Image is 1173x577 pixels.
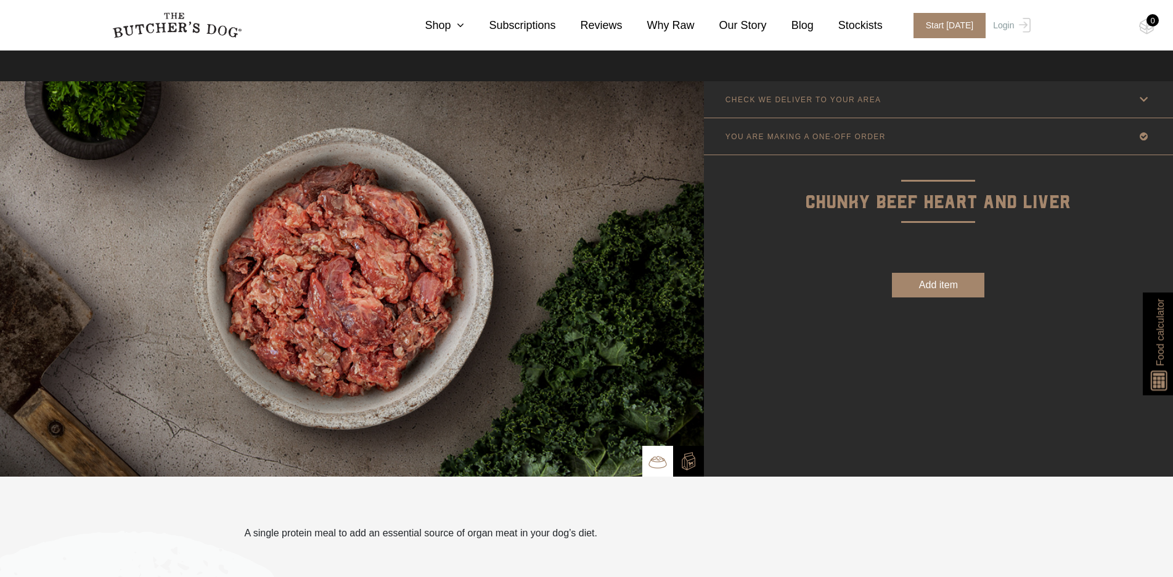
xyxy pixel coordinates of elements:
[464,17,555,34] a: Subscriptions
[704,118,1173,155] a: YOU ARE MAKING A ONE-OFF ORDER
[704,81,1173,118] a: CHECK WE DELIVER TO YOUR AREA
[1153,299,1167,366] span: Food calculator
[913,13,986,38] span: Start [DATE]
[648,453,667,471] img: TBD_Bowl.png
[725,132,886,141] p: YOU ARE MAKING A ONE-OFF ORDER
[767,17,814,34] a: Blog
[679,452,698,470] img: TBD_Build-A-Box-2.png
[901,13,991,38] a: Start [DATE]
[695,17,767,34] a: Our Story
[1146,14,1159,26] div: 0
[1139,18,1155,34] img: TBD_Cart-Empty.png
[814,17,883,34] a: Stockists
[556,17,623,34] a: Reviews
[892,273,984,297] button: Add item
[725,95,881,104] p: CHECK WE DELIVER TO YOUR AREA
[400,17,464,34] a: Shop
[623,17,695,34] a: Why Raw
[704,155,1173,217] p: Chunky Beef Heart and Liver
[245,526,598,541] p: A single protein meal to add an essential source of organ meat in your dog’s diet.
[990,13,1030,38] a: Login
